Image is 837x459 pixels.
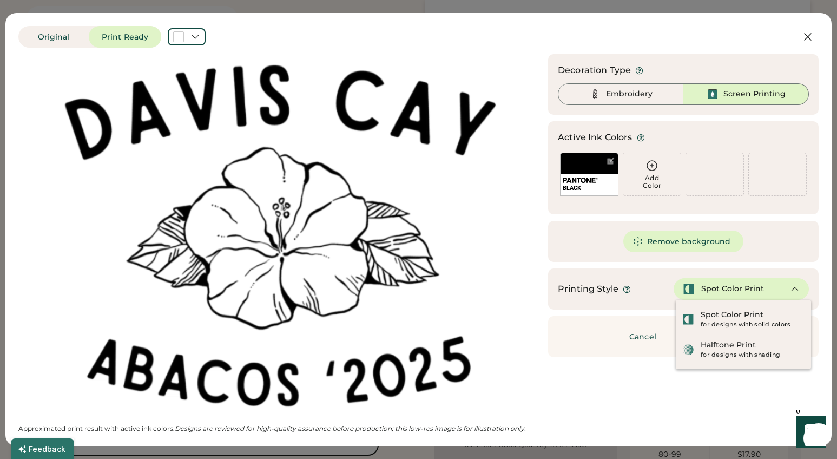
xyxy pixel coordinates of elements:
[701,351,805,359] div: for designs with shading
[786,410,832,457] iframe: Front Chat
[683,283,695,295] img: spot-color-green.svg
[558,64,631,77] div: Decoration Type
[18,424,542,433] div: Approximated print result with active ink colors.
[89,26,161,48] button: Print Ready
[558,131,632,144] div: Active Ink Colors
[558,283,618,296] div: Printing Style
[563,178,598,183] img: 1024px-Pantone_logo.svg.png
[706,88,719,101] img: Ink%20-%20Selected.svg
[723,89,786,100] div: Screen Printing
[701,340,756,351] div: Halftone Print
[563,184,616,192] div: BLACK
[589,88,602,101] img: Thread%20-%20Unselected.svg
[701,310,763,320] div: Spot Color Print
[682,344,694,356] img: halftone-view-green.svg
[701,320,805,329] div: for designs with solid colors
[175,424,526,432] em: Designs are reviewed for high-quality assurance before production; this low-res image is for illu...
[18,26,89,48] button: Original
[701,284,764,294] div: Spot Color Print
[605,326,681,347] button: Cancel
[623,174,681,189] div: Add Color
[606,89,653,100] div: Embroidery
[682,313,694,325] img: spot-color-green.svg
[623,231,744,252] button: Remove background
